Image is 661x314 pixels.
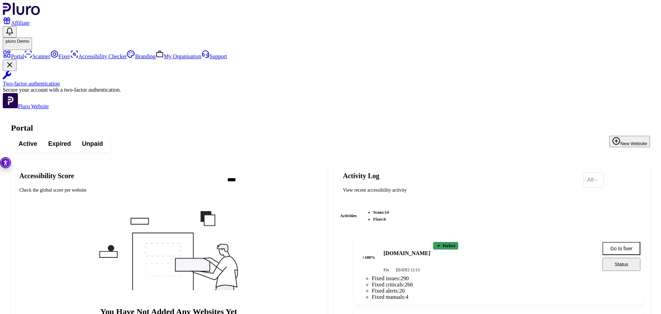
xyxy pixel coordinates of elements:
div: Activities [340,205,644,227]
div: Two-factor authentication [3,81,658,87]
a: Scanner [24,53,50,59]
div: Check the global score per website [19,187,216,194]
span: + 100 % [359,248,378,267]
h2: Accessibility Score [19,172,216,180]
button: New Website [609,136,650,147]
span: 14 [385,210,389,215]
aside: Sidebar menu [3,50,658,110]
li: Fixed alerts : [372,288,591,294]
div: Secure your account with a two-factor authentication. [3,87,658,93]
input: Search [222,173,340,187]
button: Expired [43,138,76,150]
a: Support [201,53,227,59]
a: Branding [127,53,156,59]
div: View recent accessibility activity [343,187,578,194]
a: Affiliate [3,20,30,26]
button: Close Two-factor authentication notification [3,60,17,71]
span: 4 [406,294,408,300]
a: Logo [3,10,40,16]
span: Unpaid [82,140,103,148]
span: Expired [48,140,71,148]
li: Fixed manuals : [372,294,591,300]
div: Set sorting [583,172,604,188]
a: My Organisation [156,53,201,59]
a: Open Pluro Website [3,103,49,109]
span: 290 [400,275,409,281]
span: Active [19,140,37,148]
span: pluro Demo [6,39,29,44]
li: fixes : [373,216,389,223]
a: Fixer [50,53,70,59]
button: Open notifications, you have 0 new notifications [3,26,17,38]
li: Fixed issues : [372,275,591,282]
h1: Portal [11,123,650,133]
div: Fix [DATE] 12:13 [384,267,591,273]
span: 20 [399,288,405,294]
a: Two-factor authentication [3,71,658,87]
button: Go to fixer [602,242,640,255]
li: scans : [373,209,389,216]
button: Unpaid [76,138,108,150]
span: 266 [405,282,413,287]
button: Status [602,258,640,271]
a: Portal [3,53,24,59]
span: 6 [384,217,386,222]
li: Fixed criticals : [372,282,591,288]
div: Perfect [433,242,458,250]
a: Accessibility Checker [70,53,127,59]
h4: [DOMAIN_NAME] [384,250,430,257]
img: Placeholder image [96,207,241,290]
button: pluro Demopluro Demo [3,38,32,50]
h2: Activity Log [343,172,578,180]
button: Active [13,138,43,150]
